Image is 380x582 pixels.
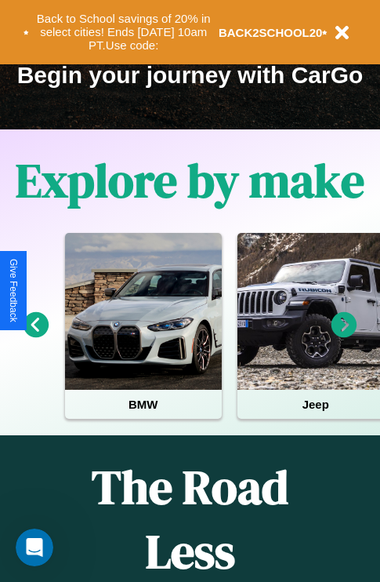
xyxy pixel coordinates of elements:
div: Give Feedback [8,259,19,322]
h4: BMW [65,390,222,419]
h1: Explore by make [16,148,364,213]
b: BACK2SCHOOL20 [219,26,323,39]
iframe: Intercom live chat [16,529,53,566]
button: Back to School savings of 20% in select cities! Ends [DATE] 10am PT.Use code: [29,8,219,56]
